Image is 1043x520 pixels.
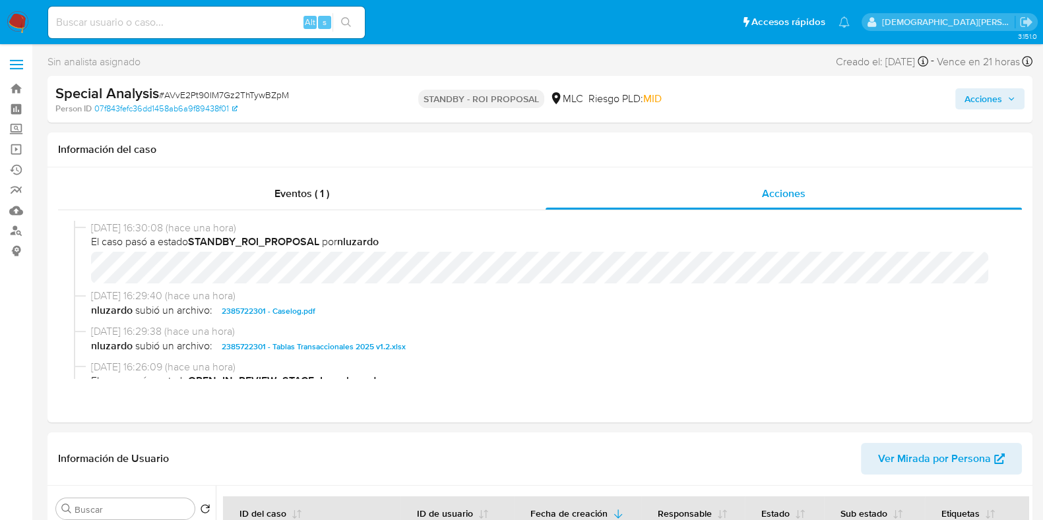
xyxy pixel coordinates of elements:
[91,221,1001,235] span: [DATE] 16:30:08 (hace una hora)
[55,82,159,103] b: Special Analysis
[1019,15,1033,29] a: Salir
[222,303,315,319] span: 2385722301 - Caselog.pdf
[332,13,360,32] button: search-icon
[955,88,1025,109] button: Acciones
[58,143,1022,156] h1: Información del caso
[188,234,319,249] b: STANDBY_ROI_PROPOSAL
[135,303,212,319] span: subió un archivo:
[159,88,289,101] span: # AVvE2Pt90IM7Gz2ThTywBZpM
[91,339,133,355] b: nluzardo
[964,88,1002,109] span: Acciones
[48,14,365,31] input: Buscar usuario o caso...
[188,373,323,388] b: OPEN_IN_REVIEW_STAGE_I
[91,324,1001,339] span: [DATE] 16:29:38 (hace una hora)
[91,374,1001,388] span: El caso pasó a estado por
[323,16,327,28] span: s
[91,289,1001,303] span: [DATE] 16:29:40 (hace una hora)
[61,504,72,514] button: Buscar
[836,53,928,71] div: Creado el: [DATE]
[222,339,406,355] span: 2385722301 - Tablas Transaccionales 2025 v1.2.xlsx
[838,16,850,28] a: Notificaciones
[47,55,141,69] span: Sin analista asignado
[588,92,662,106] span: Riesgo PLD:
[751,15,825,29] span: Accesos rápidos
[643,91,662,106] span: MID
[94,103,237,115] a: 07f843fefc36dd1458ab6a9f89438f01
[91,303,133,319] b: nluzardo
[337,234,379,249] b: nluzardo
[58,452,169,465] h1: Información de Usuario
[75,504,189,515] input: Buscar
[878,443,991,475] span: Ver Mirada por Persona
[762,186,806,201] span: Acciones
[215,303,322,319] button: 2385722301 - Caselog.pdf
[861,443,1022,475] button: Ver Mirada por Persona
[55,103,92,115] b: Person ID
[135,339,212,355] span: subió un archivo:
[550,92,583,106] div: MLC
[200,504,210,518] button: Volver al orden por defecto
[274,186,329,201] span: Eventos ( 1 )
[931,53,934,71] span: -
[91,235,1001,249] span: El caso pasó a estado por
[340,373,382,388] b: nluzardo
[418,90,544,108] p: STANDBY - ROI PROPOSAL
[882,16,1015,28] p: cristian.porley@mercadolibre.com
[91,360,1001,374] span: [DATE] 16:26:09 (hace una hora)
[305,16,315,28] span: Alt
[937,55,1020,69] span: Vence en 21 horas
[215,339,412,355] button: 2385722301 - Tablas Transaccionales 2025 v1.2.xlsx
